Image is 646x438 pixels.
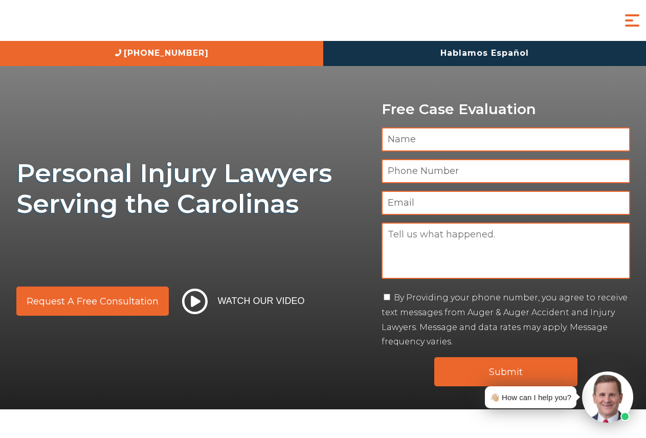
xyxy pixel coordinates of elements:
input: Email [382,191,630,215]
img: sub text [16,225,316,264]
img: Auger & Auger Accident and Injury Lawyers Logo [8,11,130,30]
img: Intaker widget Avatar [582,371,633,423]
p: Free Case Evaluation [382,101,630,117]
span: Request a Free Consultation [27,297,159,306]
button: Watch Our Video [179,288,308,315]
input: Submit [434,357,577,386]
h1: Personal Injury Lawyers Serving the Carolinas [16,158,369,220]
input: Phone Number [382,159,630,183]
input: Name [382,127,630,151]
label: By Providing your phone number, you agree to receive text messages from Auger & Auger Accident an... [382,293,628,346]
button: Menu [622,10,642,31]
div: 👋🏼 How can I help you? [490,390,571,404]
a: Request a Free Consultation [16,287,169,316]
